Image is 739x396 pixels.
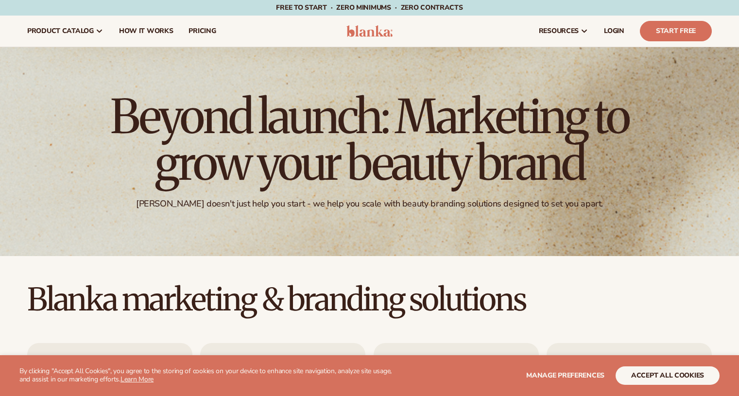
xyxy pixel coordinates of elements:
div: [PERSON_NAME] doesn't just help you start - we help you scale with beauty branding solutions desi... [136,198,603,209]
a: Start Free [640,21,712,41]
p: By clicking "Accept All Cookies", you agree to the storing of cookies on your device to enhance s... [19,367,403,384]
a: How It Works [111,16,181,47]
button: Manage preferences [526,366,604,385]
span: LOGIN [604,27,624,35]
img: logo [346,25,393,37]
span: resources [539,27,579,35]
a: Learn More [120,375,154,384]
span: pricing [189,27,216,35]
a: LOGIN [596,16,632,47]
span: How It Works [119,27,173,35]
span: Free to start · ZERO minimums · ZERO contracts [276,3,463,12]
h1: Beyond launch: Marketing to grow your beauty brand [103,93,637,187]
span: product catalog [27,27,94,35]
a: resources [531,16,596,47]
span: Manage preferences [526,371,604,380]
a: product catalog [19,16,111,47]
button: accept all cookies [616,366,720,385]
a: pricing [181,16,223,47]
